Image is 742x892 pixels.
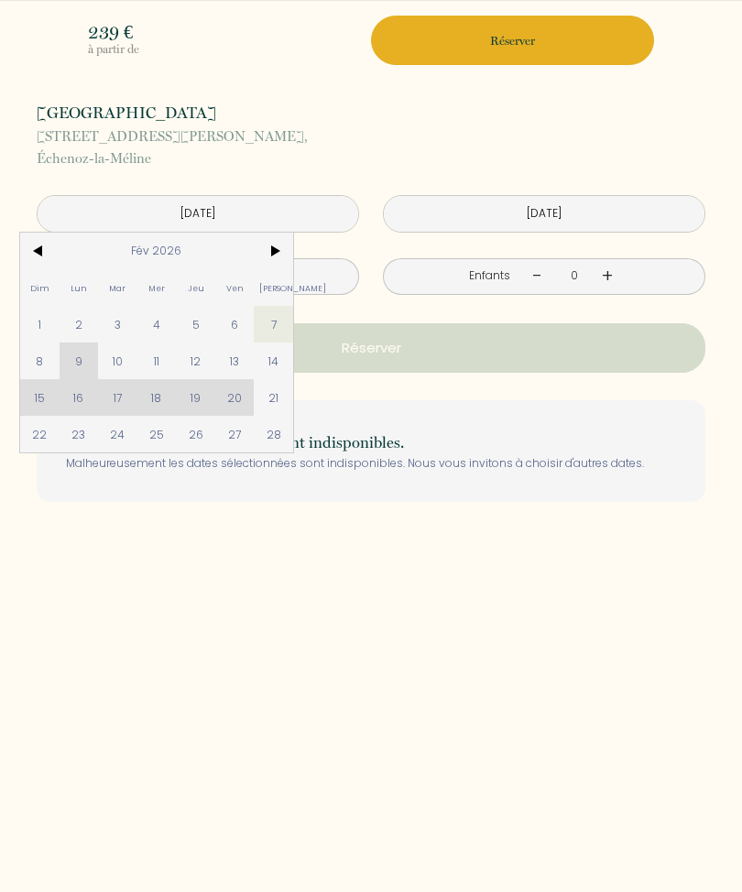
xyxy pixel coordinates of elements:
[66,455,676,473] p: Malheureusement les dates sélectionnées sont indisponibles. Nous vous invitons à choisir d'autres...
[137,269,177,306] span: Mer
[88,41,367,58] p: à partir de
[38,196,358,232] input: Arrivée
[532,262,542,290] a: -
[254,379,293,416] span: 21
[37,125,705,147] span: [STREET_ADDRESS][PERSON_NAME],
[20,306,60,343] span: 1
[20,233,60,269] span: <
[60,416,99,452] span: 23
[254,343,293,379] span: 14
[254,306,293,343] span: 7
[20,269,60,306] span: Dim
[98,269,137,306] span: Mar
[98,343,137,379] span: 10
[137,343,177,379] span: 11
[176,416,215,452] span: 26
[215,306,255,343] span: 6
[602,262,613,290] a: +
[60,233,255,269] span: Fév 2026
[20,343,60,379] span: 8
[20,416,60,452] span: 22
[469,267,510,285] div: Enfants
[384,196,704,232] input: Départ
[60,269,99,306] span: Lun
[66,430,676,455] p: Oups ! Les dates sélectionnées sont indisponibles.
[88,23,367,41] p: 239 €
[254,269,293,306] span: [PERSON_NAME]
[254,233,293,269] span: >
[98,416,137,452] span: 24
[254,416,293,452] span: 28
[377,32,648,49] p: Réserver
[98,306,137,343] span: 3
[137,416,177,452] span: 25
[37,323,705,373] button: Réserver
[215,343,255,379] span: 13
[215,416,255,452] span: 27
[176,269,215,306] span: Jeu
[371,16,654,65] button: Réserver
[176,343,215,379] span: 12
[561,267,589,285] div: 0
[37,125,705,169] p: Échenoz-la-Méline
[137,306,177,343] span: 4
[176,306,215,343] span: 5
[60,306,99,343] span: 2
[215,269,255,306] span: Ven
[43,337,699,359] p: Réserver
[37,100,705,125] p: [GEOGRAPHIC_DATA]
